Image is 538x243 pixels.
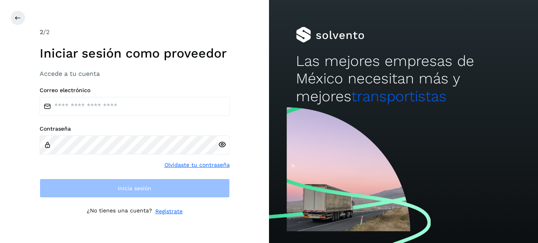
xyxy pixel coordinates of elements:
[164,161,230,169] a: Olvidaste tu contraseña
[40,46,230,61] h1: Iniciar sesión como proveedor
[118,185,151,191] span: Inicia sesión
[351,88,446,105] span: transportistas
[40,70,230,77] h3: Accede a tu cuenta
[40,27,230,37] div: /2
[155,207,183,216] a: Regístrate
[87,207,152,216] p: ¿No tienes una cuenta?
[40,125,230,132] label: Contraseña
[296,52,511,105] h2: Las mejores empresas de México necesitan más y mejores
[40,87,230,94] label: Correo electrónico
[40,179,230,198] button: Inicia sesión
[40,28,43,36] span: 2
